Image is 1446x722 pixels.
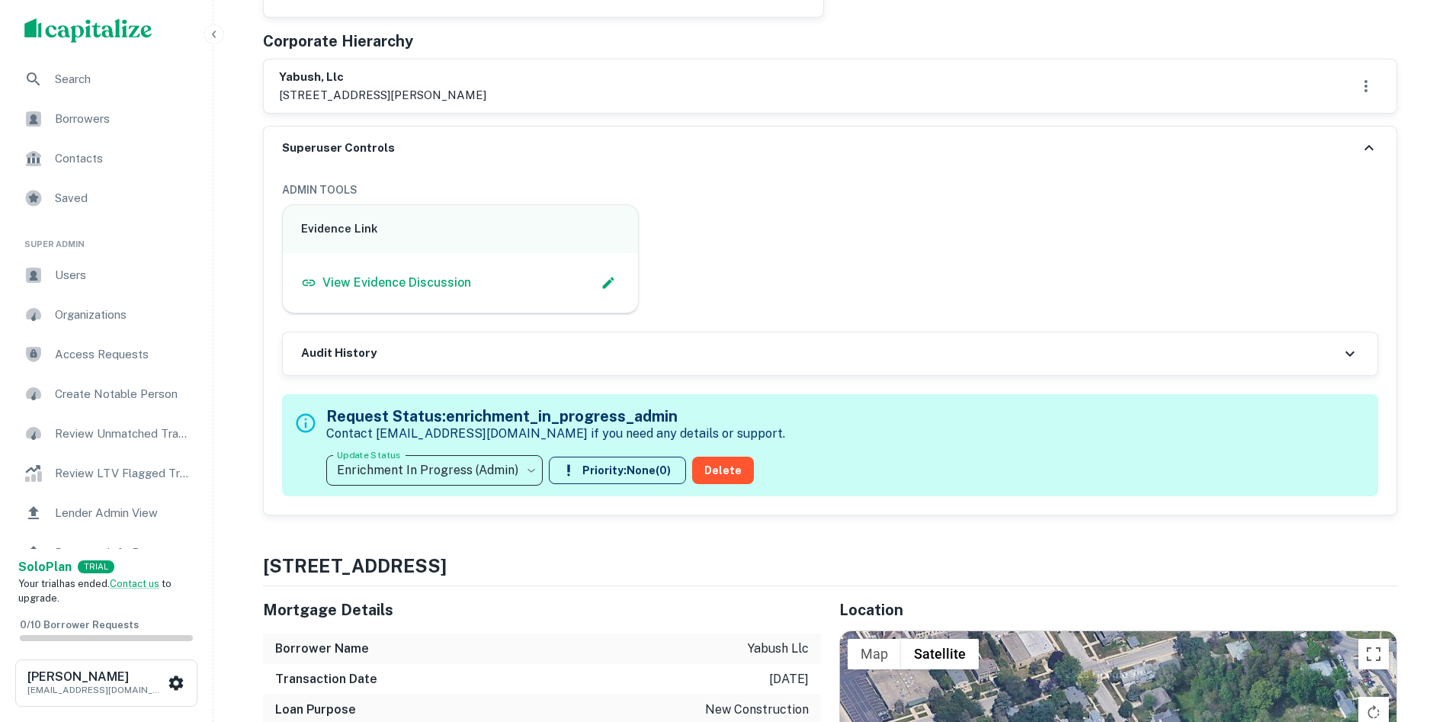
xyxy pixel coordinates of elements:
[18,578,172,605] span: Your trial has ended. to upgrade.
[769,670,809,688] p: [DATE]
[12,257,200,294] a: Users
[279,86,486,104] p: [STREET_ADDRESS][PERSON_NAME]
[12,101,200,137] a: Borrowers
[55,345,191,364] span: Access Requests
[55,464,191,483] span: Review LTV Flagged Transactions
[275,640,369,658] h6: Borrower Name
[839,598,1397,621] h5: Location
[55,189,191,207] span: Saved
[263,552,1397,579] h4: [STREET_ADDRESS]
[326,449,543,492] div: Enrichment In Progress (Admin)
[275,670,377,688] h6: Transaction Date
[263,30,413,53] h5: Corporate Hierarchy
[12,220,200,257] li: Super Admin
[55,266,191,284] span: Users
[12,297,200,333] a: Organizations
[263,598,821,621] h5: Mortgage Details
[55,425,191,443] span: Review Unmatched Transactions
[55,385,191,403] span: Create Notable Person
[55,306,191,324] span: Organizations
[55,110,191,128] span: Borrowers
[1358,639,1389,669] button: Toggle fullscreen view
[748,640,809,658] p: yabush llc
[27,671,165,683] h6: [PERSON_NAME]
[282,181,1378,198] h6: ADMIN TOOLS
[282,140,395,157] h6: Superuser Controls
[18,558,72,576] a: SoloPlan
[705,701,809,719] p: new construction
[110,578,159,589] a: Contact us
[326,425,785,443] p: Contact [EMAIL_ADDRESS][DOMAIN_NAME] if you need any details or support.
[301,345,377,362] h6: Audit History
[27,683,165,697] p: [EMAIL_ADDRESS][DOMAIN_NAME]
[12,180,200,217] a: Saved
[15,659,197,707] button: [PERSON_NAME][EMAIL_ADDRESS][DOMAIN_NAME]
[55,70,191,88] span: Search
[901,639,979,669] button: Show satellite imagery
[55,544,191,562] span: Borrower Info Requests
[12,61,200,98] a: Search
[12,336,200,373] a: Access Requests
[322,274,471,292] p: View Evidence Discussion
[12,376,200,412] a: Create Notable Person
[301,220,620,238] h6: Evidence Link
[692,457,754,484] button: Delete
[55,149,191,168] span: Contacts
[24,18,152,43] img: capitalize-logo.png
[848,639,901,669] button: Show street map
[279,69,486,86] h6: yabush, llc
[1370,600,1446,673] iframe: Chat Widget
[549,457,686,484] button: Priority:None(0)
[275,701,356,719] h6: Loan Purpose
[20,619,139,631] span: 0 / 10 Borrower Requests
[12,534,200,571] a: Borrower Info Requests
[12,140,200,177] a: Contacts
[12,495,200,531] a: Lender Admin View
[18,560,72,574] strong: Solo Plan
[326,405,785,428] h5: Request Status: enrichment_in_progress_admin
[597,271,620,294] button: Edit Slack Link
[12,416,200,452] a: Review Unmatched Transactions
[78,560,114,573] div: TRIAL
[55,504,191,522] span: Lender Admin View
[337,448,400,461] label: Update Status
[301,274,471,292] a: View Evidence Discussion
[12,455,200,492] a: Review LTV Flagged Transactions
